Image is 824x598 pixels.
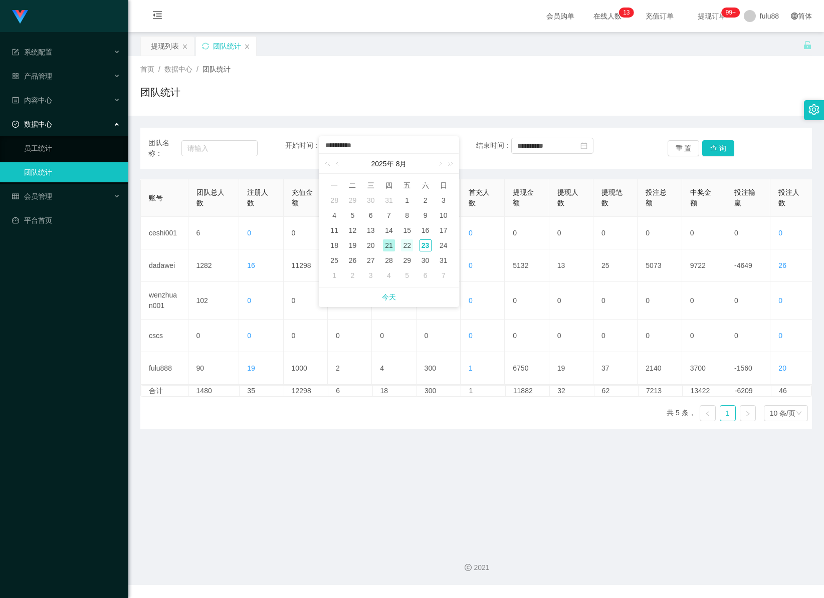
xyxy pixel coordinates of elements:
[365,224,377,236] div: 13
[284,217,328,249] td: 0
[325,208,343,223] td: 2025年8月4日
[505,282,549,320] td: 0
[343,178,361,193] th: 周二
[141,217,188,249] td: ceshi001
[442,154,455,174] a: 下一年 (Control键加右方向键)
[438,209,450,221] div: 10
[438,269,450,281] div: 7
[796,410,802,417] i: 图标: down
[420,269,432,281] div: 6
[380,208,398,223] td: 2025年8月7日
[727,386,771,396] td: -6209
[398,238,416,253] td: 2025年8月22日
[148,138,181,159] span: 团队名称：
[702,140,734,156] button: 查 询
[438,239,450,251] div: 24
[417,386,461,396] td: 300
[12,73,19,80] i: 图标: appstore-o
[398,193,416,208] td: 2025年8月1日
[141,282,188,320] td: wenzhuan001
[24,138,120,158] a: 员工统计
[325,238,343,253] td: 2025年8月18日
[726,249,770,282] td: -4649
[420,239,432,251] div: 23
[380,253,398,268] td: 2025年8月28日
[513,188,534,207] span: 提现金额
[343,253,361,268] td: 2025年8月26日
[188,282,240,320] td: 102
[420,224,432,236] div: 16
[325,193,343,208] td: 2025年7月28日
[383,239,395,251] div: 21
[469,188,490,207] span: 首充人数
[401,239,413,251] div: 22
[151,37,179,56] div: 提现列表
[247,229,251,237] span: 0
[328,352,372,385] td: 2
[284,282,328,320] td: 0
[435,193,453,208] td: 2025年8月3日
[398,178,416,193] th: 周五
[343,268,361,283] td: 2025年9月2日
[346,224,358,236] div: 12
[416,193,434,208] td: 2025年8月2日
[247,261,255,269] span: 16
[362,238,380,253] td: 2025年8月20日
[682,352,726,385] td: 3700
[380,268,398,283] td: 2025年9月4日
[365,209,377,221] div: 6
[141,352,188,385] td: fulu888
[557,188,578,207] span: 提现人数
[247,364,255,372] span: 19
[778,188,799,207] span: 投注人数
[722,8,740,18] sup: 176
[398,181,416,190] span: 五
[362,178,380,193] th: 周三
[668,140,700,156] button: 重 置
[182,44,188,50] i: 图标: close
[284,352,328,385] td: 1000
[362,181,380,190] span: 三
[365,269,377,281] div: 3
[549,320,593,352] td: 0
[438,194,450,206] div: 3
[284,386,328,396] td: 12298
[401,254,413,266] div: 29
[240,386,284,396] td: 35
[346,209,358,221] div: 5
[588,13,627,20] span: 在线人数
[416,238,434,253] td: 2025年8月23日
[372,352,416,385] td: 4
[778,296,782,305] span: 0
[328,269,340,281] div: 1
[141,320,188,352] td: cscs
[189,386,240,396] td: 1480
[12,210,120,230] a: 图标: dashboard平台首页
[771,386,815,396] td: 46
[682,282,726,320] td: 0
[346,194,358,206] div: 29
[188,352,240,385] td: 90
[383,254,395,266] div: 28
[693,13,731,20] span: 提现订单
[435,238,453,253] td: 2025年8月24日
[196,65,198,73] span: /
[12,97,19,104] i: 图标: profile
[726,320,770,352] td: 0
[646,188,667,207] span: 投注总额
[638,352,682,385] td: 2140
[549,282,593,320] td: 0
[213,37,241,56] div: 团队统计
[325,181,343,190] span: 一
[383,194,395,206] div: 31
[325,268,343,283] td: 2025年9月1日
[395,154,408,174] a: 8月
[196,188,225,207] span: 团队总人数
[188,217,240,249] td: 6
[24,162,120,182] a: 团队统计
[343,208,361,223] td: 2025年8月5日
[726,282,770,320] td: 0
[12,72,52,80] span: 产品管理
[323,154,336,174] a: 上一年 (Control键加左方向键)
[770,406,795,421] div: 10 条/页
